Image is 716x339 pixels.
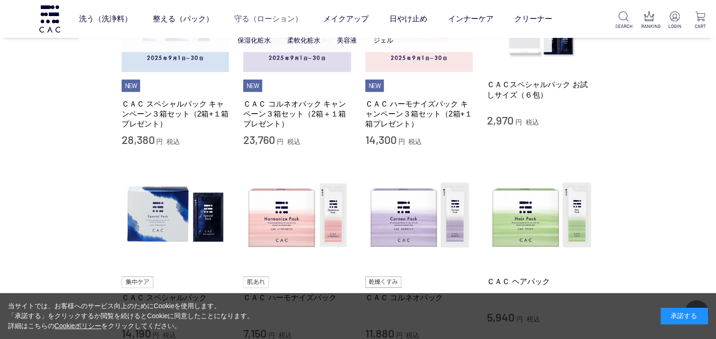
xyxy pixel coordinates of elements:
a: インナーケア [448,6,493,32]
a: 守る（ローション） [234,6,302,32]
a: 日やけ止め [389,6,427,32]
span: 23,760 [243,133,275,146]
a: ＣＡＣスペシャルパック お試しサイズ（６包） [487,80,595,100]
a: ＣＡＣ ヘアパック [487,277,595,286]
a: ＣＡＣ コルネオパック キャンペーン３箱セット（2箱＋１箱プレゼント） [243,99,351,129]
a: 洗う（洗浄料） [79,6,132,32]
div: 当サイトでは、お客様へのサービス向上のためにCookieを使用します。 「承諾する」をクリックするか閲覧を続けるとCookieに同意したことになります。 詳細はこちらの をクリックしてください。 [8,301,254,331]
a: LOGIN [666,11,683,30]
span: 14,300 [365,133,397,146]
img: 乾燥くすみ [365,277,402,288]
a: RANKING [641,11,657,30]
p: SEARCH [615,23,632,30]
span: 28,380 [122,133,155,146]
span: 税込 [287,138,301,145]
li: NEW [122,80,141,92]
span: 円 [156,138,163,145]
span: 円 [277,138,283,145]
a: 美容液 [337,36,357,44]
a: クリーナー [514,6,552,32]
img: ＣＡＣ ハーモナイズパック [243,161,351,269]
a: CART [692,11,708,30]
a: SEARCH [615,11,632,30]
span: 税込 [526,118,539,126]
span: 円 [398,138,405,145]
span: 2,970 [487,113,513,127]
img: 肌あれ [243,277,269,288]
p: RANKING [641,23,657,30]
img: ＣＡＣ コルネオパック [365,161,473,269]
a: ＣＡＣ コルネオパック [365,293,473,303]
li: NEW [243,80,262,92]
img: logo [38,5,62,32]
a: ＣＡＣ ハーモナイズパック キャンペーン３箱セット（2箱+１箱プレゼント） [365,99,473,129]
span: 税込 [167,138,180,145]
div: 承諾する [661,308,708,324]
li: NEW [365,80,384,92]
img: ＣＡＣ スペシャルパック [122,161,230,269]
a: 柔軟化粧水 [287,36,320,44]
a: ＣＡＣ スペシャルパック キャンペーン３箱セット（2箱+１箱プレゼント） [122,99,230,129]
a: ジェル [373,36,393,44]
a: 保湿化粧水 [238,36,271,44]
span: 円 [515,118,522,126]
a: ＣＡＣ ハーモナイズパック [243,293,351,303]
a: 整える（パック） [152,6,213,32]
img: 集中ケア [122,277,154,288]
p: CART [692,23,708,30]
a: ＣＡＣ スペシャルパック [122,293,230,303]
p: LOGIN [666,23,683,30]
a: Cookieポリシー [54,322,102,330]
span: 税込 [408,138,422,145]
img: ＣＡＣ ヘアパック [487,161,595,269]
a: メイクアップ [323,6,368,32]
